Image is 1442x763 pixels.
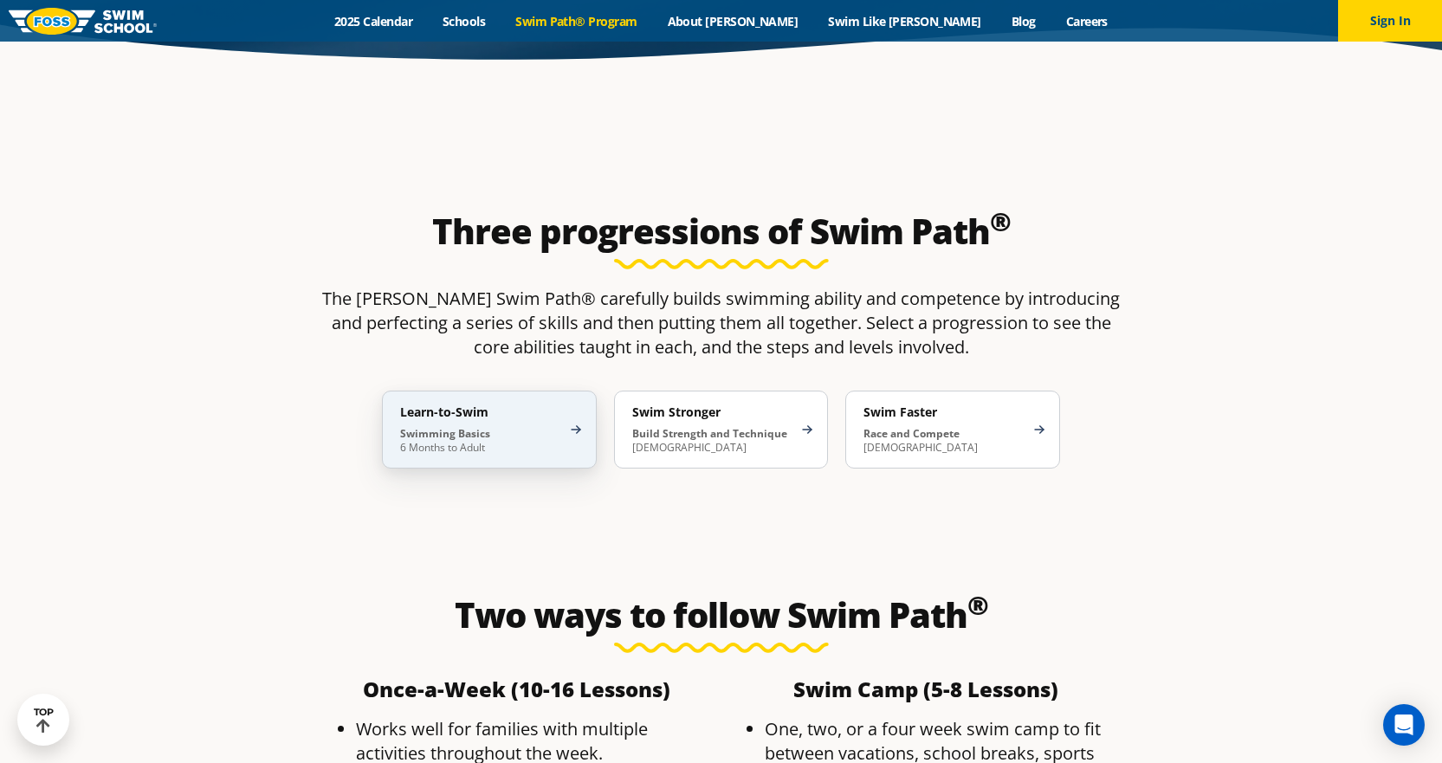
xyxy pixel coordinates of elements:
a: Swim Like [PERSON_NAME] [813,13,997,29]
sup: ® [967,587,988,623]
div: TOP [34,707,54,734]
div: Open Intercom Messenger [1383,704,1425,746]
h2: Three progressions of Swim Path [313,210,1130,252]
p: 6 Months to Adult [400,427,561,455]
a: Careers [1051,13,1122,29]
p: [DEMOGRAPHIC_DATA] [863,427,1025,455]
h4: Swim Stronger [632,404,793,420]
strong: Build Strength and Technique [632,426,787,441]
b: Once-a-Week (10-16 Lessons) [363,675,670,703]
a: About [PERSON_NAME] [652,13,813,29]
h4: Swim Faster [863,404,1025,420]
p: The [PERSON_NAME] Swim Path® carefully builds swimming ability and competence by introducing and ... [313,287,1130,359]
img: FOSS Swim School Logo [9,8,157,35]
h2: Two ways to follow Swim Path [313,594,1130,636]
a: Blog [996,13,1051,29]
sup: ® [990,204,1011,239]
h4: Learn-to-Swim [400,404,561,420]
p: [DEMOGRAPHIC_DATA] [632,427,793,455]
h4: ​ [321,679,713,700]
b: Swim Camp (5-8 Lessons) [793,675,1058,703]
a: Swim Path® Program [501,13,652,29]
a: 2025 Calendar [320,13,428,29]
a: Schools [428,13,501,29]
strong: Swimming Basics [400,426,490,441]
strong: Race and Compete [863,426,960,441]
